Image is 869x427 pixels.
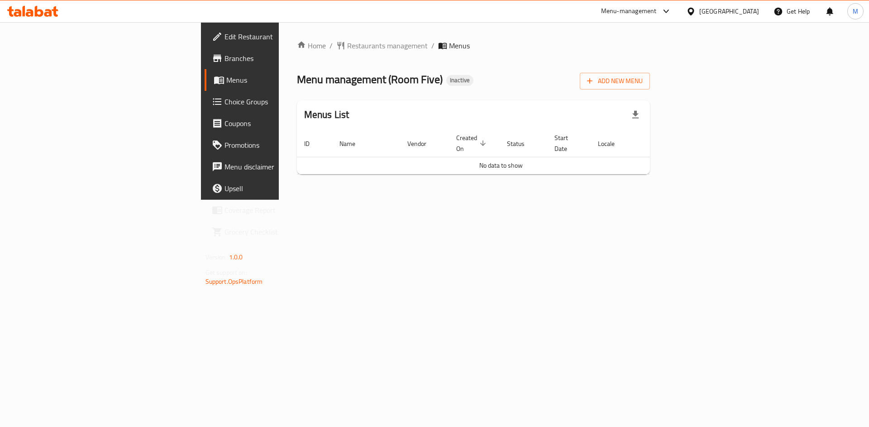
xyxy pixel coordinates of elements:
h2: Menus List [304,108,349,122]
span: Branches [224,53,339,64]
span: Grocery Checklist [224,226,339,237]
a: Branches [205,47,346,69]
span: Created On [456,132,489,154]
span: Menu disclaimer [224,161,339,172]
a: Menus [205,69,346,91]
a: Grocery Checklist [205,221,346,243]
span: Vendor [407,138,438,149]
button: Add New Menu [580,73,650,89]
div: [GEOGRAPHIC_DATA] [699,6,759,16]
span: Name [339,138,367,149]
span: Restaurants management [347,40,428,51]
span: Edit Restaurant [224,31,339,42]
span: Promotions [224,140,339,150]
a: Edit Restaurant [205,26,346,47]
span: M [853,6,858,16]
span: Start Date [554,132,580,154]
span: No data to show [479,160,523,171]
span: Inactive [446,76,473,84]
div: Menu-management [601,6,657,17]
span: Upsell [224,183,339,194]
span: Get support on: [205,267,247,278]
span: Menus [226,75,339,85]
div: Export file [625,104,646,126]
a: Coverage Report [205,199,346,221]
a: Menu disclaimer [205,156,346,178]
span: Menu management ( Room Five ) [297,69,443,89]
th: Actions [637,130,705,157]
li: / [431,40,434,51]
span: Locale [598,138,626,149]
span: 1.0.0 [229,251,243,263]
span: Version: [205,251,228,263]
a: Promotions [205,134,346,156]
span: Coupons [224,118,339,129]
span: Menus [449,40,470,51]
div: Inactive [446,75,473,86]
span: ID [304,138,321,149]
span: Add New Menu [587,75,643,87]
span: Choice Groups [224,96,339,107]
a: Support.OpsPlatform [205,276,263,287]
a: Choice Groups [205,91,346,113]
span: Coverage Report [224,205,339,216]
a: Upsell [205,178,346,199]
a: Restaurants management [336,40,428,51]
table: enhanced table [297,130,705,174]
a: Coupons [205,113,346,134]
span: Status [507,138,536,149]
nav: breadcrumb [297,40,650,51]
